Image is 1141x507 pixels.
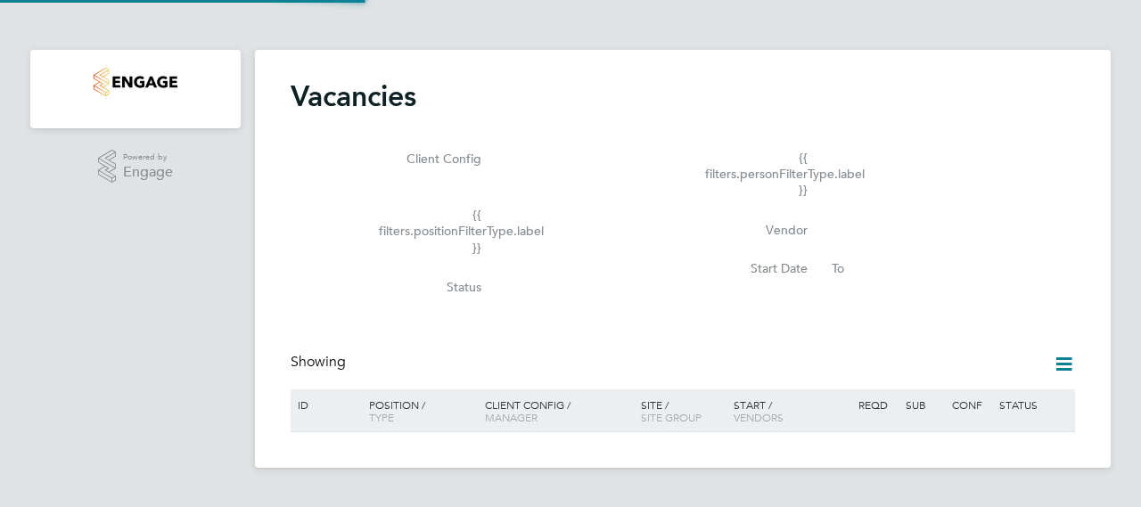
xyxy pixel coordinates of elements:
[293,389,356,420] div: ID
[641,410,702,424] span: Site Group
[901,389,948,420] div: Sub
[826,257,850,280] span: To
[729,389,854,432] div: Start /
[948,389,994,420] div: Conf
[995,389,1072,420] div: Status
[52,68,219,96] a: Go to home page
[636,389,730,432] div: Site /
[485,410,538,424] span: Manager
[291,353,349,372] div: Showing
[379,151,481,167] label: Client Config
[356,389,480,432] div: Position /
[123,150,173,165] span: Powered by
[369,410,394,424] span: Type
[94,68,176,96] img: countryside-properties-logo-retina.png
[480,389,636,432] div: Client Config /
[123,165,173,180] span: Engage
[854,389,900,420] div: Reqd
[705,150,808,199] label: {{ filters.personFilterType.label }}
[379,279,481,295] label: Status
[734,410,784,424] span: Vendors
[291,78,416,114] h2: Vacancies
[705,222,808,238] label: Vendor
[98,150,174,184] a: Powered byEngage
[30,50,241,128] nav: Main navigation
[705,260,808,276] label: Start Date
[379,207,481,256] label: {{ filters.positionFilterType.label }}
